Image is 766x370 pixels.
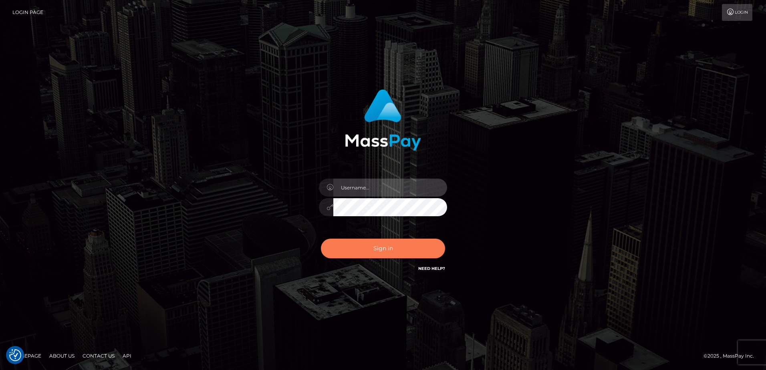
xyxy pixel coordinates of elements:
a: Need Help? [418,266,445,271]
button: Sign in [321,239,445,258]
a: API [119,350,135,362]
a: About Us [46,350,78,362]
a: Login [722,4,752,21]
a: Login Page [12,4,43,21]
img: MassPay Login [345,89,421,151]
a: Homepage [9,350,44,362]
img: Revisit consent button [9,349,21,361]
button: Consent Preferences [9,349,21,361]
div: © 2025 , MassPay Inc. [704,352,760,360]
input: Username... [333,179,447,197]
a: Contact Us [79,350,118,362]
